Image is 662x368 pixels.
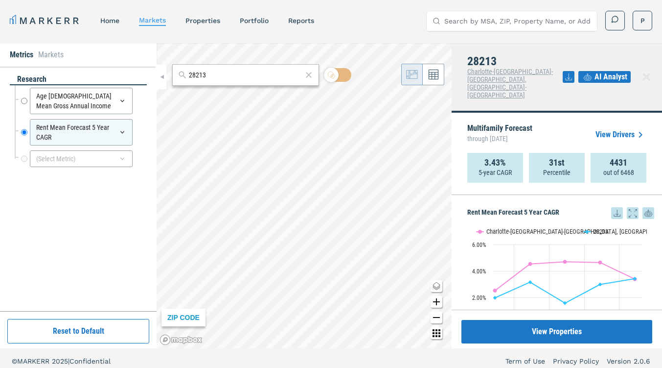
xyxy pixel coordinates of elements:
[528,280,532,284] path: Tuesday, 15 Jun, 02:00, 3.17. 28213.
[461,320,652,343] button: View Properties
[640,16,645,25] span: P
[160,334,203,345] a: Mapbox logo
[578,71,631,83] button: AI Analyst
[157,43,452,348] canvas: Map
[185,17,220,25] a: properties
[633,277,637,281] path: Saturday, 15 Jun, 02:00, 3.43. 28213.
[472,294,486,301] text: 2.00%
[479,168,512,177] p: 5-year CAGR
[100,17,119,25] a: home
[505,356,545,366] a: Term of Use
[472,242,486,248] text: 6.00%
[467,207,654,219] h5: Rent Mean Forecast 5 Year CAGR
[549,158,565,168] strong: 31st
[467,219,647,342] svg: Interactive chart
[528,262,532,266] path: Tuesday, 15 Jun, 02:00, 4.54. Charlotte-Concord-Gastonia, NC-SC.
[543,168,571,177] p: Percentile
[594,71,627,83] span: AI Analyst
[161,309,205,326] div: ZIP CODE
[563,301,567,305] path: Thursday, 15 Jun, 02:00, 1.6. 28213.
[52,357,69,365] span: 2025 |
[10,74,147,85] div: research
[467,55,563,68] h4: 28213
[30,88,133,114] div: Age [DEMOGRAPHIC_DATA] Mean Gross Annual Income
[288,17,314,25] a: reports
[431,312,442,323] button: Zoom out map button
[603,168,634,177] p: out of 6468
[10,14,81,27] a: MARKERR
[139,16,166,24] a: markets
[467,219,654,342] div: Rent Mean Forecast 5 Year CAGR. Highcharts interactive chart.
[610,158,627,168] strong: 4431
[584,228,609,235] button: Show 28213
[553,356,599,366] a: Privacy Policy
[484,158,506,168] strong: 3.43%
[467,68,553,99] span: Charlotte-[GEOGRAPHIC_DATA]-[GEOGRAPHIC_DATA], [GEOGRAPHIC_DATA]-[GEOGRAPHIC_DATA]
[493,295,497,299] path: Monday, 15 Jun, 02:00, 2. 28213.
[493,277,637,305] g: 28213, line 2 of 2 with 5 data points.
[477,228,573,235] button: Show Charlotte-Concord-Gastonia, NC-SC
[38,49,64,61] li: Markets
[30,119,133,146] div: Rent Mean Forecast 5 Year CAGR
[12,357,17,365] span: ©
[431,280,442,292] button: Change style map button
[69,357,111,365] span: Confidential
[563,260,567,264] path: Thursday, 15 Jun, 02:00, 4.7. Charlotte-Concord-Gastonia, NC-SC.
[431,296,442,308] button: Zoom in map button
[240,17,269,25] a: Portfolio
[633,11,652,30] button: P
[30,150,133,167] div: (Select Metric)
[189,70,302,80] input: Search by MSA or ZIP Code
[10,49,33,61] li: Metrics
[467,124,532,145] p: Multifamily Forecast
[467,132,532,145] span: through [DATE]
[431,327,442,339] button: Other options map button
[598,260,602,264] path: Friday, 15 Jun, 02:00, 4.65. Charlotte-Concord-Gastonia, NC-SC.
[472,268,486,275] text: 4.00%
[17,357,52,365] span: MARKERR
[595,129,646,141] a: View Drivers
[607,356,650,366] a: Version 2.0.6
[444,11,591,31] input: Search by MSA, ZIP, Property Name, or Address
[598,282,602,286] path: Friday, 15 Jun, 02:00, 3. 28213.
[7,319,149,343] button: Reset to Default
[493,289,497,293] path: Monday, 15 Jun, 02:00, 2.54. Charlotte-Concord-Gastonia, NC-SC.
